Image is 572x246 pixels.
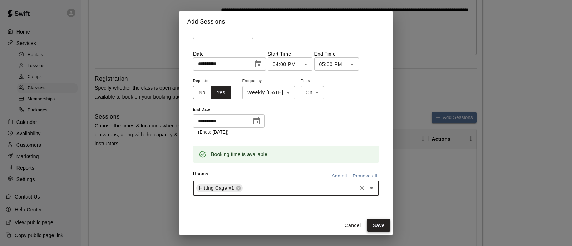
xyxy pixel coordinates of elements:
[301,86,324,99] div: On
[301,76,324,86] span: Ends
[242,76,295,86] span: Frequency
[250,114,264,128] button: Choose date, selected date is Oct 14, 2025
[196,185,237,192] span: Hitting Cage #1
[251,57,265,71] button: Choose date, selected date is Sep 16, 2025
[193,105,265,115] span: End Date
[211,86,231,99] button: Yes
[357,183,367,193] button: Clear
[196,184,243,192] div: Hitting Cage #1
[198,129,260,136] p: (Ends: [DATE])
[351,171,379,182] button: Remove all
[211,148,267,161] div: Booking time is available
[328,171,351,182] button: Add all
[366,183,376,193] button: Open
[341,219,364,232] button: Cancel
[193,76,237,86] span: Repeats
[193,50,266,57] p: Date
[193,171,208,176] span: Rooms
[268,50,312,57] p: Start Time
[179,11,393,32] h2: Add Sessions
[193,86,211,99] button: No
[242,86,295,99] div: Weekly [DATE]
[367,219,390,232] button: Save
[193,86,231,99] div: outlined button group
[314,57,359,71] div: 05:00 PM
[314,50,359,57] p: End Time
[268,57,312,71] div: 04:00 PM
